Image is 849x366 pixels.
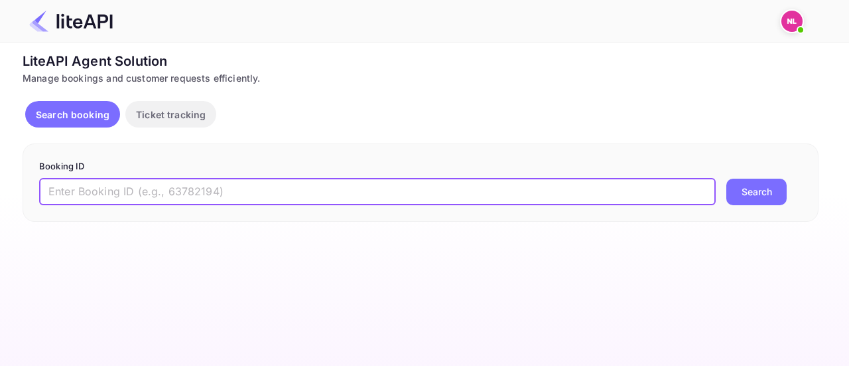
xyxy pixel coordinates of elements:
p: Search booking [36,108,109,122]
p: Booking ID [39,160,802,173]
button: Search [726,179,787,205]
div: Manage bookings and customer requests efficiently. [23,71,818,85]
img: Nouhaila Lachgar [781,11,803,32]
p: Ticket tracking [136,108,206,122]
input: Enter Booking ID (e.g., 63782194) [39,179,716,205]
div: LiteAPI Agent Solution [23,51,818,71]
img: LiteAPI Logo [29,11,113,32]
